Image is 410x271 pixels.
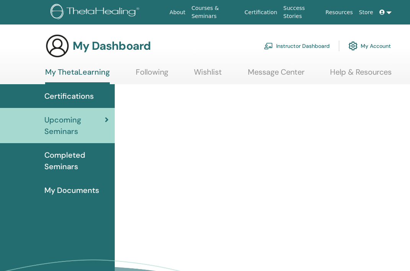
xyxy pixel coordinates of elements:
[50,4,142,21] img: logo.png
[356,5,376,20] a: Store
[136,67,168,82] a: Following
[322,5,356,20] a: Resources
[241,5,280,20] a: Certification
[194,67,222,82] a: Wishlist
[166,5,188,20] a: About
[330,67,392,82] a: Help & Resources
[264,38,330,54] a: Instructor Dashboard
[348,39,358,52] img: cog.svg
[45,34,70,58] img: generic-user-icon.jpg
[44,114,105,137] span: Upcoming Seminars
[189,1,242,23] a: Courses & Seminars
[73,39,151,53] h3: My Dashboard
[45,67,110,84] a: My ThetaLearning
[280,1,322,23] a: Success Stories
[44,149,109,172] span: Completed Seminars
[44,90,94,102] span: Certifications
[264,42,273,49] img: chalkboard-teacher.svg
[248,67,304,82] a: Message Center
[348,38,391,54] a: My Account
[44,184,99,196] span: My Documents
